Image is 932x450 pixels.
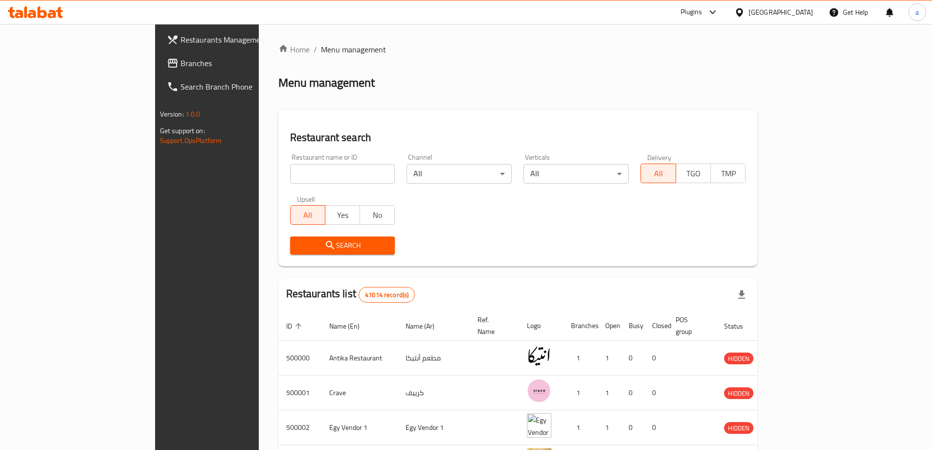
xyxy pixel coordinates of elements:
td: Antika Restaurant [321,341,398,376]
label: Upsell [297,195,315,202]
input: Search for restaurant name or ID.. [290,164,395,184]
div: All [523,164,629,184]
h2: Restaurants list [286,286,415,303]
span: POS group [676,314,705,337]
button: All [640,164,676,183]
button: TMP [710,164,746,183]
td: 1 [597,376,621,410]
button: No [360,205,395,225]
h2: Menu management [278,75,375,91]
span: 1.0.0 [185,108,201,120]
button: TGO [676,164,711,183]
td: 0 [621,410,644,445]
span: HIDDEN [724,388,753,399]
span: All [295,208,321,222]
span: a [915,7,919,18]
button: All [290,205,325,225]
span: Search [298,239,387,252]
td: 1 [563,341,597,376]
span: Ref. Name [477,314,507,337]
span: HIDDEN [724,353,753,364]
span: All [645,166,672,181]
td: 1 [597,410,621,445]
span: Version: [160,108,184,120]
a: Search Branch Phone [159,75,311,98]
div: Export file [730,283,753,307]
td: 0 [621,376,644,410]
span: Search Branch Phone [181,81,303,93]
th: Logo [519,311,563,341]
td: 0 [644,376,668,410]
a: Support.OpsPlatform [160,134,222,147]
span: Get support on: [160,124,205,137]
td: Egy Vendor 1 [398,410,470,445]
img: Crave [527,379,551,403]
th: Busy [621,311,644,341]
a: Restaurants Management [159,28,311,51]
td: Crave [321,376,398,410]
td: Egy Vendor 1 [321,410,398,445]
td: 0 [644,341,668,376]
span: TMP [715,166,742,181]
td: كرييف [398,376,470,410]
div: Plugins [681,6,702,18]
a: Branches [159,51,311,75]
span: Menu management [321,44,386,55]
button: Search [290,237,395,255]
span: Name (Ar) [406,320,447,332]
span: HIDDEN [724,423,753,434]
img: Egy Vendor 1 [527,413,551,438]
button: Yes [325,205,360,225]
td: 1 [563,410,597,445]
li: / [314,44,317,55]
th: Open [597,311,621,341]
td: 1 [563,376,597,410]
th: Closed [644,311,668,341]
img: Antika Restaurant [527,344,551,368]
td: 0 [644,410,668,445]
nav: breadcrumb [278,44,758,55]
td: 1 [597,341,621,376]
td: 0 [621,341,644,376]
span: Yes [329,208,356,222]
span: ID [286,320,305,332]
span: Name (En) [329,320,372,332]
div: [GEOGRAPHIC_DATA] [749,7,813,18]
td: مطعم أنتيكا [398,341,470,376]
span: Branches [181,57,303,69]
div: Total records count [359,287,415,303]
span: Status [724,320,756,332]
span: No [364,208,391,222]
h2: Restaurant search [290,130,746,145]
div: All [407,164,512,184]
label: Delivery [647,154,672,161]
th: Branches [563,311,597,341]
span: Restaurants Management [181,34,303,46]
span: 41014 record(s) [359,290,414,300]
div: HIDDEN [724,353,753,364]
span: TGO [680,166,707,181]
